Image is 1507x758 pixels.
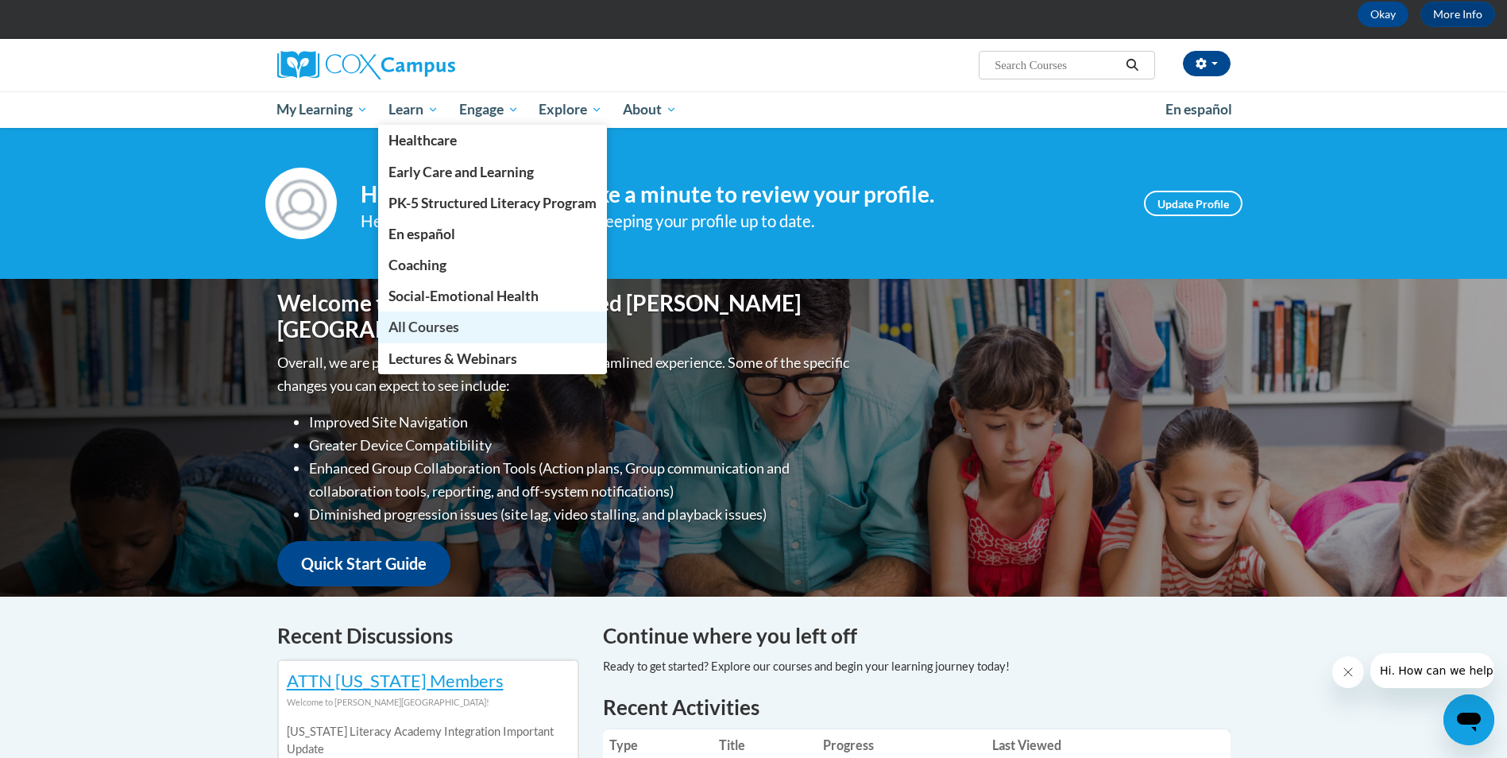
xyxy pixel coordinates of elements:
img: Cox Campus [277,51,455,79]
p: [US_STATE] Literacy Academy Integration Important Update [287,723,570,758]
a: Cox Campus [277,51,579,79]
span: Hi. How can we help? [10,11,129,24]
iframe: Close message [1332,656,1364,688]
button: Search [1120,56,1144,75]
input: Search Courses [993,56,1120,75]
span: PK-5 Structured Literacy Program [388,195,597,211]
span: Explore [539,100,602,119]
a: Quick Start Guide [277,541,450,586]
span: En español [388,226,455,242]
h4: Hi [PERSON_NAME]! Take a minute to review your profile. [361,181,1120,208]
p: Overall, we are proud to provide you with a more streamlined experience. Some of the specific cha... [277,351,853,397]
span: Engage [459,100,519,119]
a: Lectures & Webinars [378,343,607,374]
li: Enhanced Group Collaboration Tools (Action plans, Group communication and collaboration tools, re... [309,457,853,503]
span: About [623,100,677,119]
span: Learn [388,100,439,119]
h1: Recent Activities [603,693,1231,721]
button: Account Settings [1183,51,1231,76]
a: En español [378,219,607,249]
a: ATTN [US_STATE] Members [287,670,504,691]
a: Early Care and Learning [378,157,607,188]
iframe: Message from company [1370,653,1494,688]
h4: Continue where you left off [603,621,1231,652]
span: Early Care and Learning [388,164,534,180]
li: Greater Device Compatibility [309,434,853,457]
div: Help improve your experience by keeping your profile up to date. [361,208,1120,234]
a: About [612,91,687,128]
img: Profile Image [265,168,337,239]
span: Social-Emotional Health [388,288,539,304]
span: Healthcare [388,132,457,149]
a: More Info [1420,2,1495,27]
a: PK-5 Structured Literacy Program [378,188,607,219]
a: Coaching [378,249,607,280]
a: Update Profile [1144,191,1242,216]
a: Healthcare [378,125,607,156]
span: Lectures & Webinars [388,350,517,367]
span: All Courses [388,319,459,335]
a: Social-Emotional Health [378,280,607,311]
span: En español [1165,101,1232,118]
a: Explore [528,91,612,128]
h1: Welcome to the new and improved [PERSON_NAME][GEOGRAPHIC_DATA] [277,290,853,343]
span: Coaching [388,257,446,273]
iframe: Button to launch messaging window [1443,694,1494,745]
li: Diminished progression issues (site lag, video stalling, and playback issues) [309,503,853,526]
button: Okay [1358,2,1408,27]
li: Improved Site Navigation [309,411,853,434]
a: All Courses [378,311,607,342]
a: Engage [449,91,529,128]
span: My Learning [276,100,368,119]
div: Main menu [253,91,1254,128]
div: Welcome to [PERSON_NAME][GEOGRAPHIC_DATA]! [287,694,570,711]
h4: Recent Discussions [277,621,579,652]
a: My Learning [267,91,379,128]
a: Learn [378,91,449,128]
a: En español [1155,93,1242,126]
